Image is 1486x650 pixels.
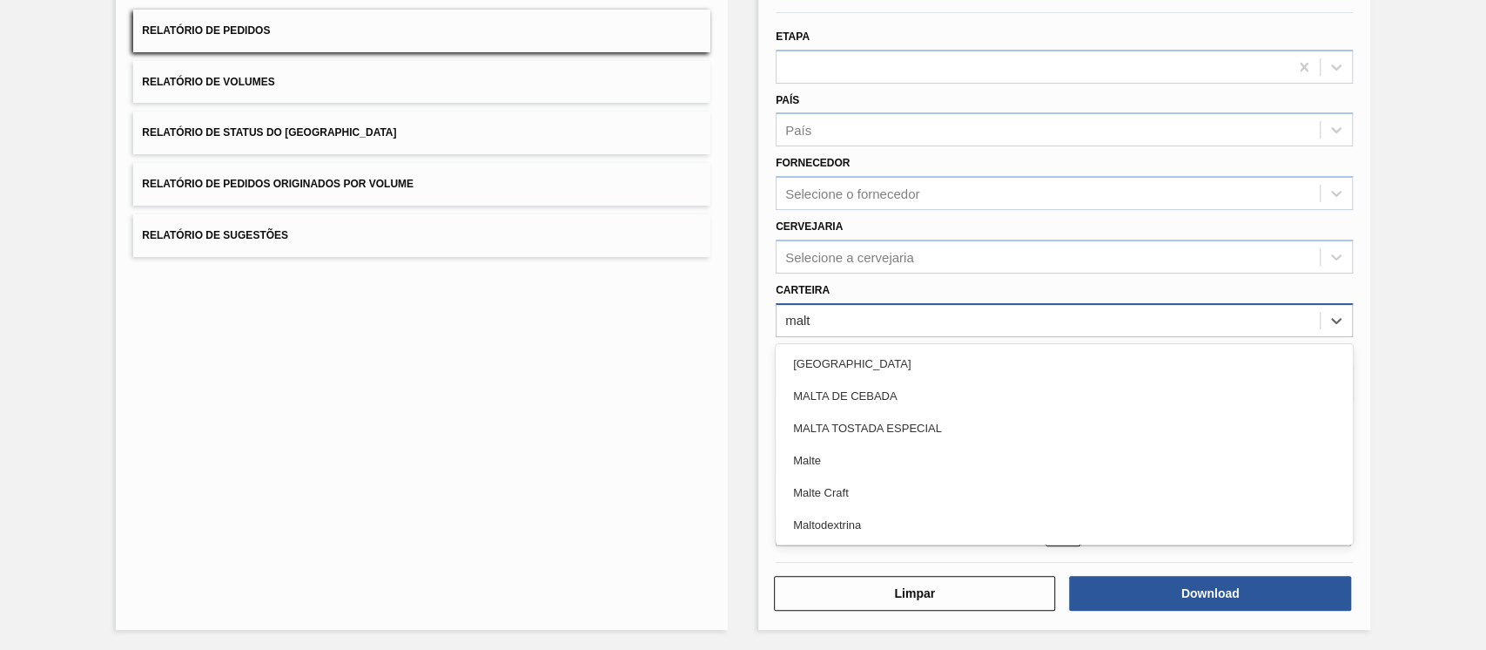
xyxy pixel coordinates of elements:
[776,284,830,296] label: Carteira
[774,576,1055,611] button: Limpar
[776,348,1353,380] div: [GEOGRAPHIC_DATA]
[776,477,1353,509] div: Malte Craft
[776,94,799,106] label: País
[776,509,1353,541] div: Maltodextrina
[776,444,1353,477] div: Malte
[776,157,850,169] label: Fornecedor
[785,186,919,201] div: Selecione o fornecedor
[785,249,914,264] div: Selecione a cervejaria
[142,126,396,139] span: Relatório de Status do [GEOGRAPHIC_DATA]
[1069,576,1350,611] button: Download
[133,61,710,104] button: Relatório de Volumes
[142,229,288,241] span: Relatório de Sugestões
[776,220,843,233] label: Cervejaria
[142,24,270,37] span: Relatório de Pedidos
[133,163,710,206] button: Relatório de Pedidos Originados por Volume
[142,76,274,88] span: Relatório de Volumes
[776,30,810,43] label: Etapa
[133,10,710,52] button: Relatório de Pedidos
[776,380,1353,412] div: MALTA DE CEBADA
[133,214,710,257] button: Relatório de Sugestões
[776,412,1353,444] div: MALTA TOSTADA ESPECIAL
[142,178,414,190] span: Relatório de Pedidos Originados por Volume
[133,112,710,154] button: Relatório de Status do [GEOGRAPHIC_DATA]
[785,123,811,138] div: País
